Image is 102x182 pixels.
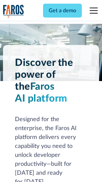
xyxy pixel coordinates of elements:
a: Get a demo [43,4,82,18]
a: home [3,5,24,18]
span: Faros AI platform [15,82,67,104]
h1: Discover the power of the [15,57,87,105]
div: menu [86,3,99,19]
img: Logo of the analytics and reporting company Faros. [3,5,24,18]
